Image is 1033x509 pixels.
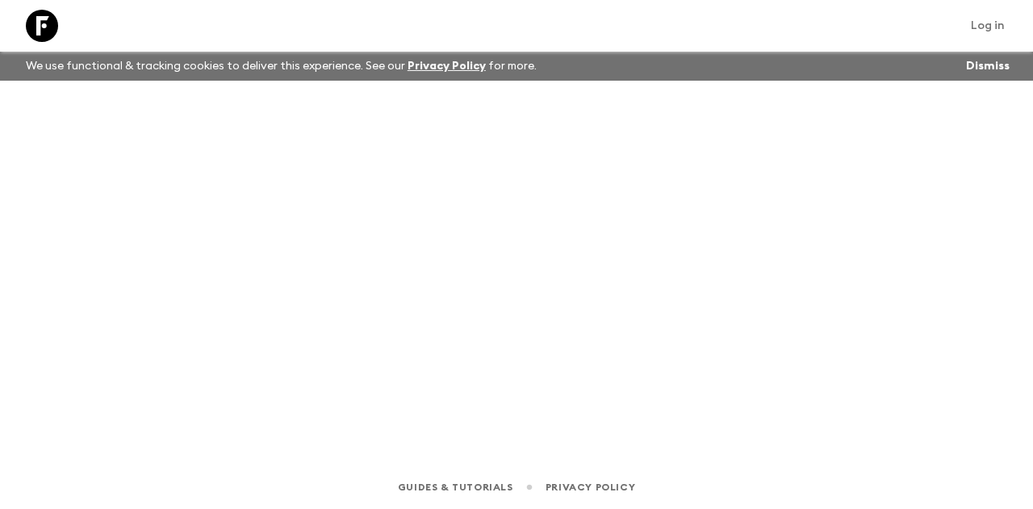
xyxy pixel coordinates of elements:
[962,15,1014,37] a: Log in
[408,60,486,72] a: Privacy Policy
[962,55,1014,77] button: Dismiss
[19,52,543,81] p: We use functional & tracking cookies to deliver this experience. See our for more.
[398,478,513,496] a: Guides & Tutorials
[546,478,635,496] a: Privacy Policy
